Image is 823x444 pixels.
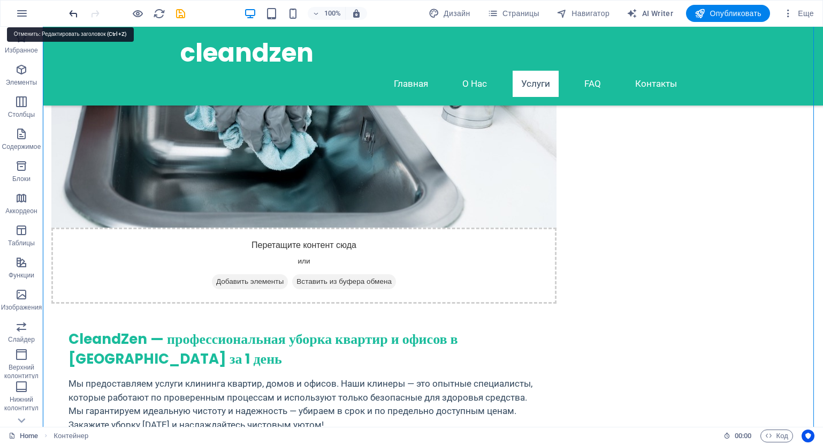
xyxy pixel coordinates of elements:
[783,8,814,19] span: Еще
[429,8,470,19] span: Дизайн
[2,142,41,151] p: Содержимое
[802,430,814,442] button: Usercentrics
[5,46,38,55] p: Избранное
[54,430,89,442] span: Щелкните, чтобы выбрать. Дважды щелкните, чтобы изменить
[9,430,38,442] a: Щелкните для отмены выбора. Дважды щелкните, чтобы открыть Страницы
[131,7,144,20] button: Нажмите здесь, чтобы выйти из режима предварительного просмотра и продолжить редактирование
[742,432,744,440] span: :
[308,7,346,20] button: 100%
[324,7,341,20] h6: 100%
[8,239,35,247] p: Таблицы
[6,78,37,87] p: Элементы
[686,5,770,22] button: Опубликовать
[627,8,673,19] span: AI Writer
[174,7,187,20] i: Сохранить (Ctrl+S)
[352,9,361,18] i: При изменении размера уровень масштабирования подстраивается автоматически в соответствии с выбра...
[695,8,761,19] span: Опубликовать
[5,207,37,215] p: Аккордеон
[723,430,752,442] h6: Время сеанса
[67,7,80,20] button: undo
[8,335,35,344] p: Слайдер
[424,5,475,22] div: Дизайн (Ctrl+Alt+Y)
[153,7,165,20] button: reload
[12,175,31,183] p: Блоки
[487,8,539,19] span: Страницы
[483,5,544,22] button: Страницы
[552,5,614,22] button: Навигатор
[174,7,187,20] button: save
[760,430,793,442] button: Код
[1,303,42,312] p: Изображения
[424,5,475,22] button: Дизайн
[735,430,751,442] span: 00 00
[9,271,34,280] p: Функции
[8,110,35,119] p: Столбцы
[765,430,788,442] span: Код
[169,247,245,262] span: Добавить элементы
[54,430,89,442] nav: breadcrumb
[779,5,818,22] button: Еще
[557,8,609,19] span: Навигатор
[153,7,165,20] i: Перезагрузить страницу
[622,5,677,22] button: AI Writer
[9,201,514,277] div: Перетащите контент сюда
[249,247,353,262] span: Вставить из буфера обмена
